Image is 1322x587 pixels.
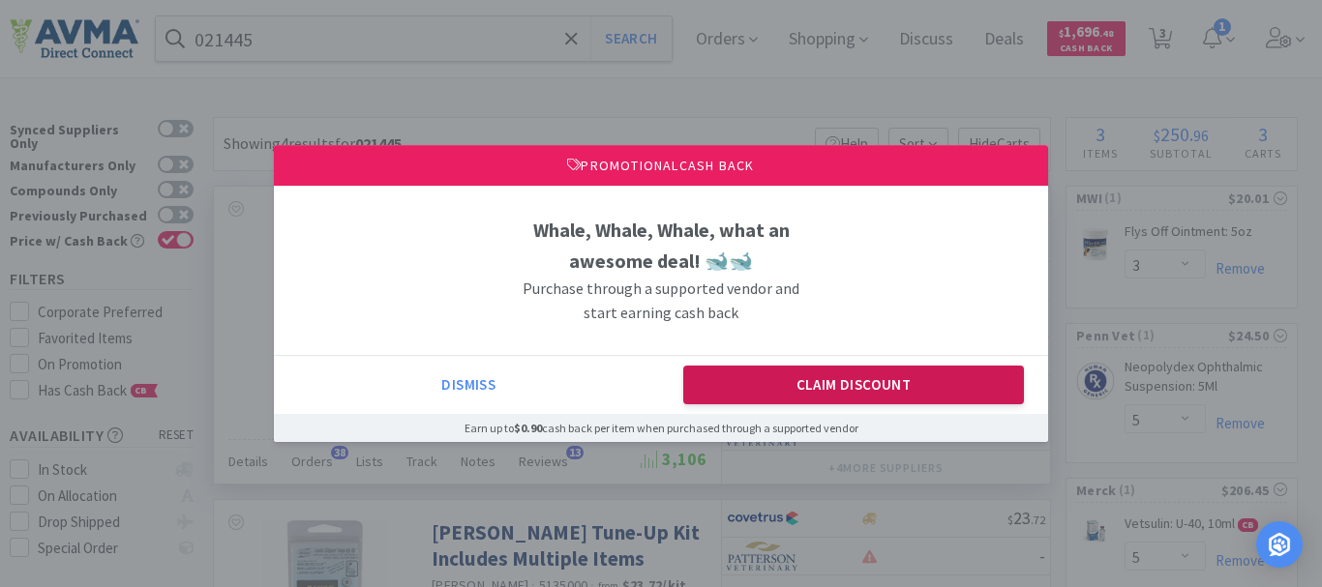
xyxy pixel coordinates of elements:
[516,215,806,277] h1: Whale, Whale, Whale, what an awesome deal! 🐋🐋
[683,366,1025,404] button: Claim Discount
[274,414,1048,442] div: Earn up to cash back per item when purchased through a supported vendor
[514,421,542,435] span: $0.90
[516,277,806,326] h3: Purchase through a supported vendor and start earning cash back
[1256,521,1303,568] div: Open Intercom Messenger
[298,366,640,404] button: Dismiss
[274,145,1048,186] div: Promotional Cash Back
